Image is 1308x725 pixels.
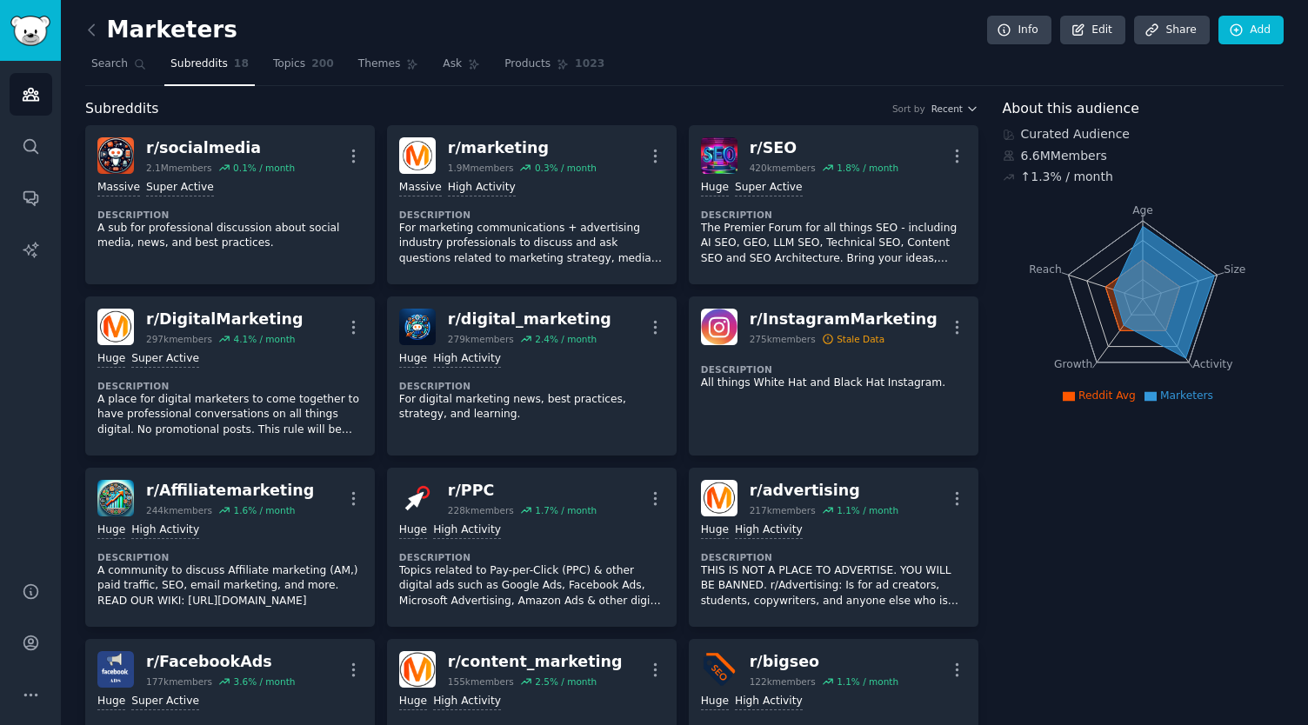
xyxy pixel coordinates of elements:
[97,221,363,251] p: A sub for professional discussion about social media, news, and best practices.
[131,522,199,539] div: High Activity
[892,103,925,115] div: Sort by
[399,563,664,609] p: Topics related to Pay-per-Click (PPC) & other digital ads such as Google Ads, Facebook Ads, Micro...
[750,309,938,330] div: r/ InstagramMarketing
[97,351,125,368] div: Huge
[448,675,514,688] div: 155k members
[146,309,304,330] div: r/ DigitalMarketing
[97,522,125,539] div: Huge
[267,50,340,86] a: Topics200
[91,57,128,72] span: Search
[131,694,199,710] div: Super Active
[399,551,664,563] dt: Description
[1003,98,1139,120] span: About this audience
[535,675,597,688] div: 2.5 % / month
[85,98,159,120] span: Subreddits
[1192,358,1232,370] tspan: Activity
[735,522,803,539] div: High Activity
[1021,168,1113,186] div: ↑ 1.3 % / month
[701,651,737,688] img: bigseo
[146,180,214,196] div: Super Active
[387,296,677,456] a: digital_marketingr/digital_marketing279kmembers2.4% / monthHugeHigh ActivityDescriptionFor digita...
[750,162,816,174] div: 420k members
[146,651,295,673] div: r/ FacebookAds
[1218,16,1284,45] a: Add
[97,209,363,221] dt: Description
[85,17,237,44] h2: Marketers
[448,137,597,159] div: r/ marketing
[448,651,623,673] div: r/ content_marketing
[535,504,597,516] div: 1.7 % / month
[701,180,729,196] div: Huge
[146,162,212,174] div: 2.1M members
[750,480,898,502] div: r/ advertising
[575,57,604,72] span: 1023
[399,380,664,392] dt: Description
[433,351,501,368] div: High Activity
[701,551,966,563] dt: Description
[448,480,597,502] div: r/ PPC
[987,16,1051,45] a: Info
[750,137,898,159] div: r/ SEO
[931,103,978,115] button: Recent
[97,309,134,345] img: DigitalMarketing
[448,333,514,345] div: 279k members
[164,50,255,86] a: Subreddits18
[701,563,966,609] p: THIS IS NOT A PLACE TO ADVERTISE. YOU WILL BE BANNED. r/Advertising: Is for ad creators, students...
[735,180,803,196] div: Super Active
[433,522,501,539] div: High Activity
[448,180,516,196] div: High Activity
[750,651,898,673] div: r/ bigseo
[535,333,597,345] div: 2.4 % / month
[1060,16,1125,45] a: Edit
[1054,358,1092,370] tspan: Growth
[1003,147,1285,165] div: 6.6M Members
[358,57,401,72] span: Themes
[448,504,514,516] div: 228k members
[273,57,305,72] span: Topics
[131,351,199,368] div: Super Active
[146,137,295,159] div: r/ socialmedia
[1078,389,1136,402] span: Reddit Avg
[399,694,427,710] div: Huge
[399,522,427,539] div: Huge
[735,694,803,710] div: High Activity
[448,162,514,174] div: 1.9M members
[146,480,314,502] div: r/ Affiliatemarketing
[1224,263,1245,275] tspan: Size
[1132,204,1153,216] tspan: Age
[97,137,134,174] img: socialmedia
[701,309,737,345] img: InstagramMarketing
[701,480,737,516] img: advertising
[931,103,963,115] span: Recent
[399,180,442,196] div: Massive
[97,651,134,688] img: FacebookAds
[97,563,363,609] p: A community to discuss Affiliate marketing (AM,) paid traffic, SEO, email marketing, and more. RE...
[170,57,228,72] span: Subreddits
[233,504,295,516] div: 1.6 % / month
[399,480,436,516] img: PPC
[837,675,898,688] div: 1.1 % / month
[498,50,611,86] a: Products1023
[146,504,212,516] div: 244k members
[837,333,884,345] div: Stale Data
[234,57,249,72] span: 18
[399,309,436,345] img: digital_marketing
[97,380,363,392] dt: Description
[750,675,816,688] div: 122k members
[443,57,462,72] span: Ask
[750,504,816,516] div: 217k members
[97,392,363,438] p: A place for digital marketers to come together to have professional conversations on all things d...
[97,480,134,516] img: Affiliatemarketing
[233,675,295,688] div: 3.6 % / month
[689,468,978,627] a: advertisingr/advertising217kmembers1.1% / monthHugeHigh ActivityDescriptionTHIS IS NOT A PLACE TO...
[1003,125,1285,143] div: Curated Audience
[233,162,295,174] div: 0.1 % / month
[399,651,436,688] img: content_marketing
[399,351,427,368] div: Huge
[399,221,664,267] p: For marketing communications + advertising industry professionals to discuss and ask questions re...
[448,309,611,330] div: r/ digital_marketing
[97,551,363,563] dt: Description
[1134,16,1209,45] a: Share
[387,468,677,627] a: PPCr/PPC228kmembers1.7% / monthHugeHigh ActivityDescriptionTopics related to Pay-per-Click (PPC) ...
[535,162,597,174] div: 0.3 % / month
